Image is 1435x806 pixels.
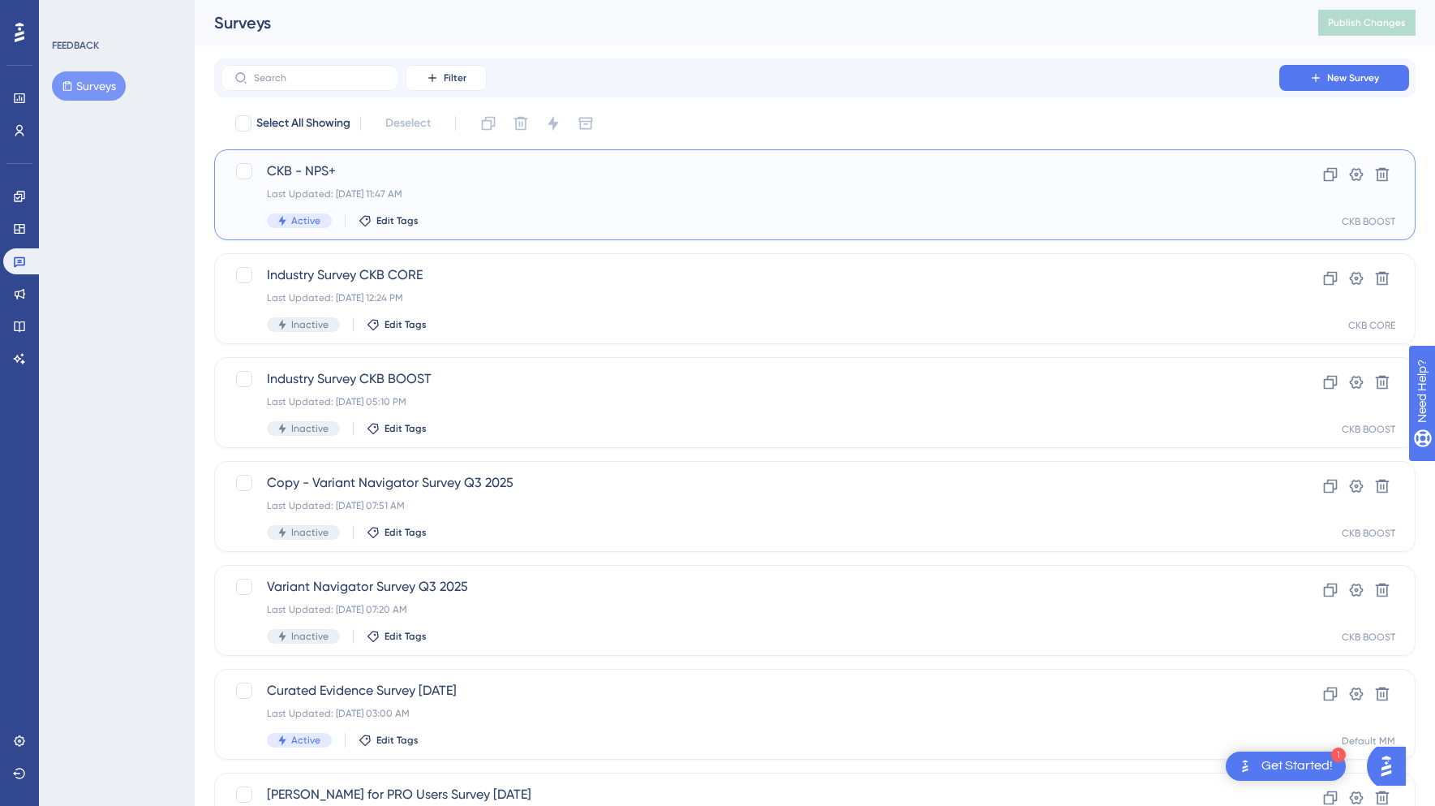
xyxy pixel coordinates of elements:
div: Surveys [214,11,1278,34]
span: Variant Navigator Survey Q3 2025 [267,577,1233,597]
button: Deselect [371,109,445,138]
button: Edit Tags [359,214,419,227]
div: Last Updated: [DATE] 12:24 PM [267,291,1233,304]
span: Inactive [291,630,329,643]
img: launcher-image-alternative-text [1235,756,1255,776]
div: Last Updated: [DATE] 11:47 AM [267,187,1233,200]
div: CKB BOOST [1342,423,1395,436]
span: Edit Tags [385,526,427,539]
span: Active [291,214,320,227]
span: Select All Showing [256,114,350,133]
div: CKB CORE [1348,319,1395,332]
span: Edit Tags [385,318,427,331]
span: Inactive [291,422,329,435]
div: Get Started! [1261,757,1333,775]
button: Edit Tags [367,422,427,435]
span: Copy - Variant Navigator Survey Q3 2025 [267,473,1233,493]
button: Filter [406,65,487,91]
button: New Survey [1279,65,1409,91]
button: Surveys [52,71,126,101]
iframe: UserGuiding AI Assistant Launcher [1367,742,1416,791]
div: CKB BOOST [1342,215,1395,228]
span: Need Help? [38,4,101,24]
span: Inactive [291,526,329,539]
span: Industry Survey CKB CORE [267,265,1233,285]
div: Last Updated: [DATE] 07:20 AM [267,603,1233,616]
div: Last Updated: [DATE] 05:10 PM [267,395,1233,408]
span: Industry Survey CKB BOOST [267,369,1233,389]
span: Edit Tags [376,214,419,227]
span: Filter [444,71,466,84]
input: Search [254,72,385,84]
div: Last Updated: [DATE] 07:51 AM [267,499,1233,512]
span: [PERSON_NAME] for PRO Users Survey [DATE] [267,785,1233,804]
span: Deselect [385,114,431,133]
div: 1 [1331,748,1346,762]
span: Curated Evidence Survey [DATE] [267,681,1233,700]
button: Edit Tags [367,630,427,643]
span: Publish Changes [1328,16,1406,29]
span: Edit Tags [385,630,427,643]
span: Edit Tags [376,734,419,747]
div: Last Updated: [DATE] 03:00 AM [267,707,1233,720]
div: CKB BOOST [1342,527,1395,540]
button: Edit Tags [367,318,427,331]
span: New Survey [1327,71,1379,84]
button: Edit Tags [367,526,427,539]
span: Edit Tags [385,422,427,435]
button: Publish Changes [1318,10,1416,36]
div: Open Get Started! checklist, remaining modules: 1 [1226,752,1346,781]
span: CKB - NPS+ [267,162,1233,181]
div: FEEDBACK [52,39,99,52]
div: Default MM [1342,735,1395,748]
div: CKB BOOST [1342,631,1395,644]
span: Inactive [291,318,329,331]
button: Edit Tags [359,734,419,747]
span: Active [291,734,320,747]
